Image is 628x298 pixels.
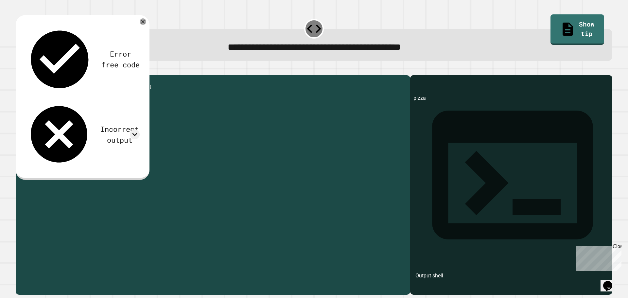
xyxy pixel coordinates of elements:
iframe: chat widget [574,243,621,271]
div: Error free code [101,48,140,70]
iframe: chat widget [601,272,621,291]
div: Incorrect output [99,124,140,145]
div: Chat with us now!Close [3,3,45,42]
div: pizza [413,94,609,295]
a: Show tip [550,14,604,44]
